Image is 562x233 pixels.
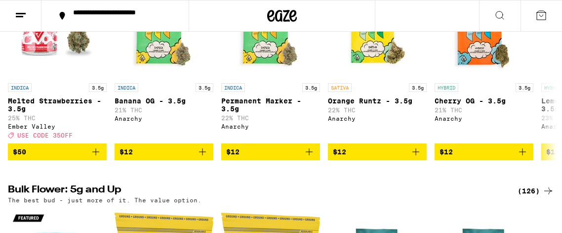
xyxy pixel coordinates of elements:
[115,83,138,92] p: INDICA
[516,83,533,92] p: 3.5g
[435,107,533,113] p: 21% THC
[221,143,320,160] button: Add to bag
[115,115,213,122] div: Anarchy
[409,83,427,92] p: 3.5g
[8,97,107,113] p: Melted Strawberries - 3.5g
[435,97,533,105] p: Cherry OG - 3.5g
[328,115,427,122] div: Anarchy
[328,97,427,105] p: Orange Runtz - 3.5g
[435,143,533,160] button: Add to bag
[221,123,320,130] div: Anarchy
[8,123,107,130] div: Ember Valley
[221,97,320,113] p: Permanent Marker - 3.5g
[196,83,213,92] p: 3.5g
[17,132,73,139] span: USE CODE 35OFF
[6,7,71,15] span: Hi. Need any help?
[226,148,240,156] span: $12
[435,83,458,92] p: HYBRID
[328,83,352,92] p: SATIVA
[221,115,320,121] p: 22% THC
[89,83,107,92] p: 3.5g
[8,185,506,197] h2: Bulk Flower: 5g and Up
[8,115,107,121] p: 25% THC
[302,83,320,92] p: 3.5g
[13,148,26,156] span: $50
[518,185,554,197] a: (126)
[120,148,133,156] span: $12
[8,83,32,92] p: INDICA
[328,107,427,113] p: 22% THC
[546,148,560,156] span: $12
[440,148,453,156] span: $12
[8,143,107,160] button: Add to bag
[435,115,533,122] div: Anarchy
[115,107,213,113] p: 21% THC
[328,143,427,160] button: Add to bag
[221,83,245,92] p: INDICA
[333,148,346,156] span: $12
[8,197,201,203] p: The best bud - just more of it. The value option.
[115,143,213,160] button: Add to bag
[115,97,213,105] p: Banana OG - 3.5g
